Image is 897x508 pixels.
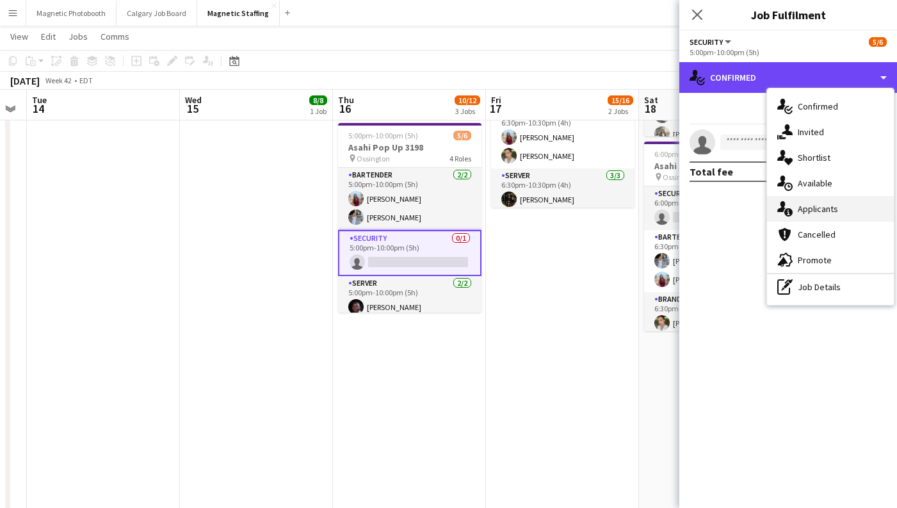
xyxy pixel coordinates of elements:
app-job-card: 5:00pm-10:00pm (5h)5/6Asahi Pop Up 3198 Ossington4 RolesBartender2/25:00pm-10:00pm (5h)[PERSON_NA... [338,123,481,313]
span: 6:00pm-11:00pm (5h) [654,149,724,159]
span: Shortlist [798,152,830,163]
div: 2 Jobs [608,106,633,116]
span: Applicants [798,203,838,215]
span: 8/8 [309,95,327,105]
button: Magnetic Staffing [197,1,280,26]
div: 5:00pm-10:00pm (5h) [690,47,887,57]
button: Magnetic Photobooth [26,1,117,26]
span: 5:00pm-10:00pm (5h) [348,131,418,140]
app-card-role: Server3/36:30pm-10:30pm (4h)[PERSON_NAME] [491,168,634,249]
span: Wed [185,94,202,106]
div: 1 Job [310,106,327,116]
span: Ossington [357,154,390,163]
span: Security [690,37,723,47]
span: Promote [798,254,832,266]
a: View [5,28,33,45]
a: Comms [95,28,134,45]
a: Jobs [63,28,93,45]
span: 15 [183,101,202,116]
span: View [10,31,28,42]
span: 15/16 [608,95,633,105]
app-card-role: Bartender2/26:30pm-10:30pm (4h)[PERSON_NAME][PERSON_NAME] [491,106,634,168]
app-card-role: Brand Ambassador1/16:30pm-10:30pm (4h)[PERSON_NAME] [644,292,788,336]
span: Confirmed [798,101,838,112]
span: Tue [32,94,47,106]
app-job-card: 6:00pm-11:00pm (5h)6/7Asahi Pop Up 3198 Ossington5 RolesSecurity0/16:00pm-11:00pm (5h) Bartender2... [644,142,788,331]
span: Jobs [69,31,88,42]
span: Thu [338,94,354,106]
div: Total fee [690,165,733,178]
h3: Job Fulfilment [679,6,897,23]
a: Edit [36,28,61,45]
h3: Asahi Pop Up 3198 [644,160,788,172]
span: Ossington [663,172,696,182]
span: 10/12 [455,95,480,105]
span: 5/6 [453,131,471,140]
app-card-role: Server2/25:00pm-10:00pm (5h)[PERSON_NAME] [338,276,481,338]
app-card-role: Bartender2/26:30pm-10:30pm (4h)[PERSON_NAME][PERSON_NAME] [644,230,788,292]
span: 16 [336,101,354,116]
span: 4 Roles [449,154,471,163]
span: 14 [30,101,47,116]
div: [DATE] [10,74,40,87]
div: Confirmed [679,62,897,93]
div: Job Details [767,274,894,300]
app-card-role: Security0/15:00pm-10:00pm (5h) [338,230,481,276]
span: Cancelled [798,229,836,240]
div: EDT [79,76,93,85]
span: Fri [491,94,501,106]
span: Sat [644,94,658,106]
span: Edit [41,31,56,42]
div: 3 Jobs [455,106,480,116]
span: 18 [642,101,658,116]
button: Calgary Job Board [117,1,197,26]
span: Invited [798,126,824,138]
button: Security [690,37,733,47]
span: Week 42 [42,76,74,85]
app-card-role: Bartender2/25:00pm-10:00pm (5h)[PERSON_NAME][PERSON_NAME] [338,168,481,230]
span: 5/6 [869,37,887,47]
span: 17 [489,101,501,116]
span: Comms [101,31,129,42]
app-card-role: Security0/16:00pm-11:00pm (5h) [644,186,788,230]
span: Available [798,177,832,189]
h3: Asahi Pop Up 3198 [338,142,481,153]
